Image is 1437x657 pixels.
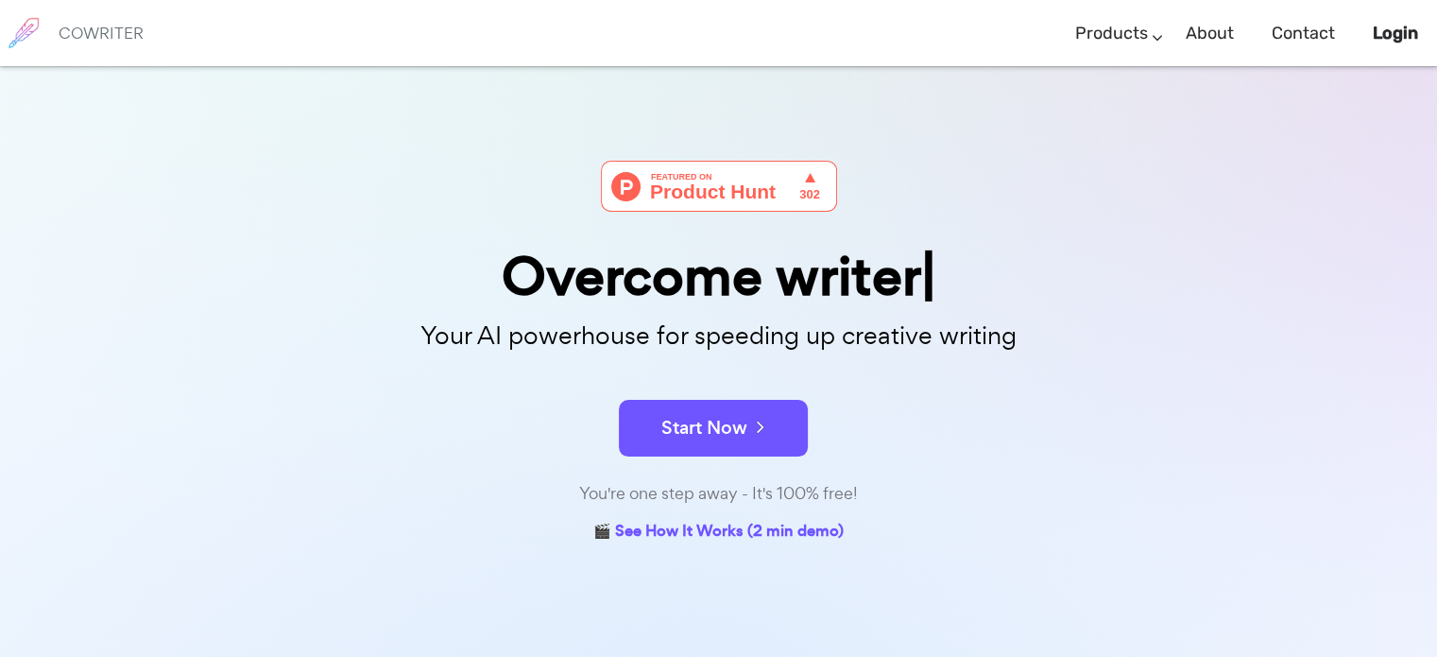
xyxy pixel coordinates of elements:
[1186,6,1234,61] a: About
[1272,6,1335,61] a: Contact
[601,161,837,212] img: Cowriter - Your AI buddy for speeding up creative writing | Product Hunt
[1373,6,1418,61] a: Login
[1075,6,1148,61] a: Products
[247,480,1191,508] div: You're one step away - It's 100% free!
[593,518,844,547] a: 🎬 See How It Works (2 min demo)
[247,250,1191,303] div: Overcome writer
[1373,23,1418,43] b: Login
[619,400,808,457] button: Start Now
[247,316,1191,356] p: Your AI powerhouse for speeding up creative writing
[59,25,144,42] h6: COWRITER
